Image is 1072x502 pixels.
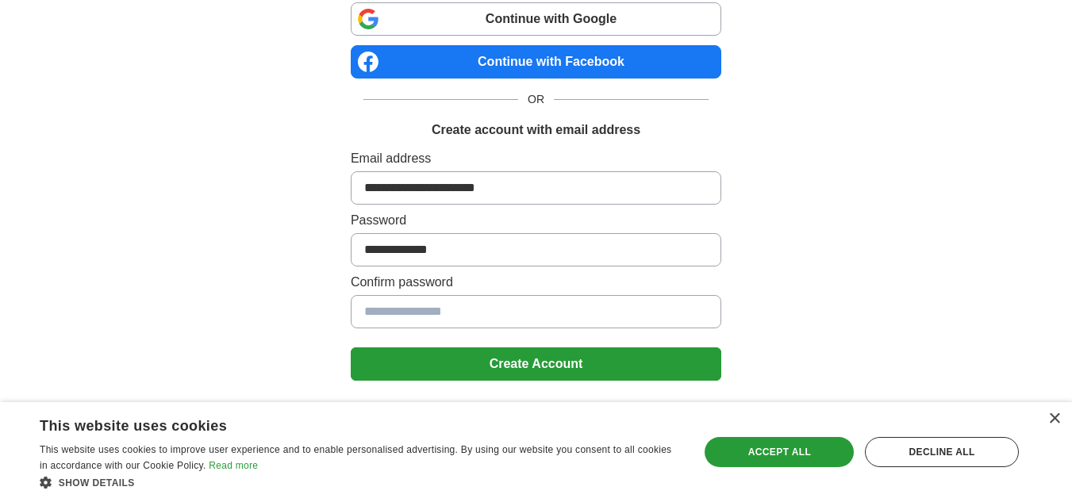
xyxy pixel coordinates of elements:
[351,2,721,36] a: Continue with Google
[351,45,721,79] a: Continue with Facebook
[351,347,721,381] button: Create Account
[40,444,671,471] span: This website uses cookies to improve user experience and to enable personalised advertising. By u...
[432,121,640,140] h1: Create account with email address
[1048,413,1060,425] div: Close
[351,211,721,230] label: Password
[59,477,135,489] span: Show details
[865,437,1019,467] div: Decline all
[705,437,854,467] div: Accept all
[351,273,721,292] label: Confirm password
[40,412,640,435] div: This website uses cookies
[40,474,680,490] div: Show details
[351,149,721,168] label: Email address
[209,460,258,471] a: Read more, opens a new window
[518,91,554,108] span: OR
